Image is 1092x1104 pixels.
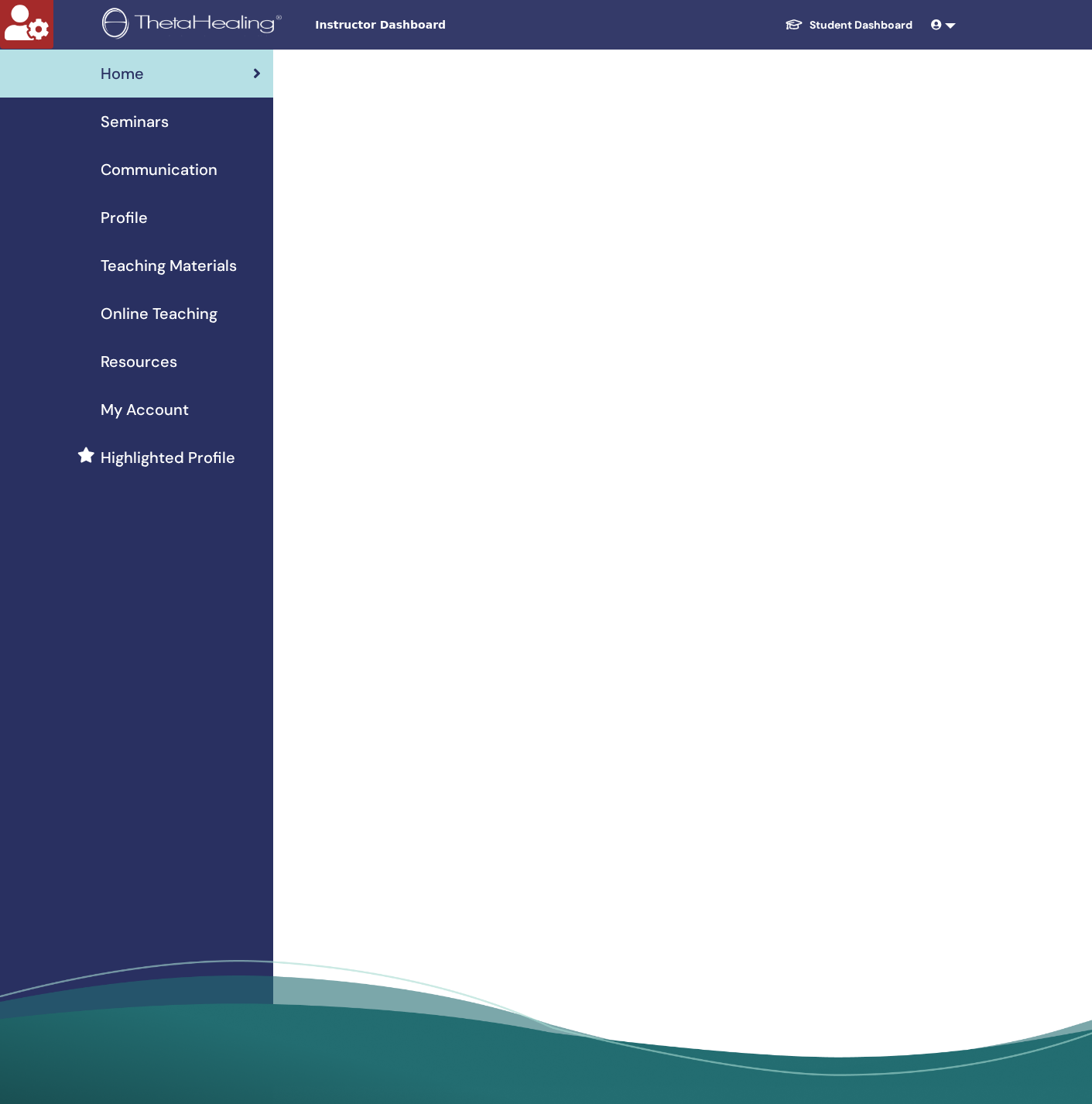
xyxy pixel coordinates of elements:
img: logo.png [102,8,287,43]
span: My Account [101,398,189,421]
a: Student Dashboard [772,11,925,39]
img: graduation-cap-white.svg [785,18,803,31]
span: Resources [101,350,177,373]
span: Communication [101,158,217,181]
span: Home [101,62,144,85]
span: Highlighted Profile [101,446,235,469]
span: Profile [101,206,148,229]
span: Instructor Dashboard [315,17,547,33]
span: Seminars [101,110,169,133]
span: Teaching Materials [101,254,237,277]
span: Online Teaching [101,302,217,325]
